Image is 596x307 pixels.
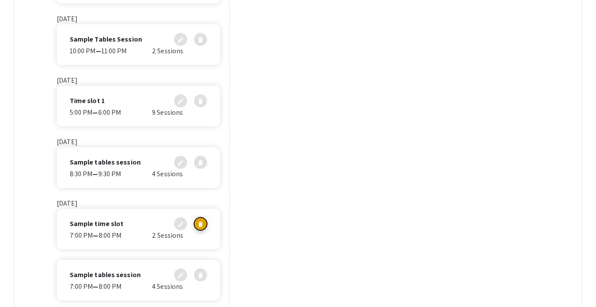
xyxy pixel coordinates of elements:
[152,169,207,179] div: 4 Sessions
[152,107,207,118] div: 9 Sessions
[70,34,142,45] p: Sample Tables Session
[177,96,184,103] mat-icon: edit
[57,199,220,249] app-session: [DATE]
[70,157,141,168] p: Sample tables session
[197,270,204,277] mat-icon: delete
[152,46,207,56] div: 2 Sessions
[197,35,204,42] mat-icon: delete
[197,96,204,103] mat-icon: delete
[197,219,204,226] mat-icon: delete
[57,14,220,65] app-session: [DATE]
[92,108,98,117] b: —
[70,169,152,179] div: 8:30 PM 9:30 PM
[70,96,105,106] p: Time slot 1
[70,219,124,229] p: Sample time slot
[70,270,141,280] p: Sample tables session
[57,137,220,188] app-session: [DATE]
[92,169,98,178] b: —
[70,230,152,241] div: 7:00 PM 8:00 PM
[70,107,152,118] div: 5:00 PM 6:00 PM
[152,281,207,292] div: 4 Sessions
[57,76,220,126] app-session: [DATE]
[177,35,184,42] mat-icon: edit
[152,230,207,241] div: 2 Sessions
[93,231,98,240] b: —
[177,158,184,165] mat-icon: edit
[177,219,184,226] mat-icon: edit
[96,46,101,55] b: —
[70,46,152,56] div: 10:00 PM 11:00 PM
[93,282,98,291] b: —
[177,270,184,277] mat-icon: edit
[70,281,152,292] div: 7:00 PM 8:00 PM
[197,158,204,165] mat-icon: delete
[6,268,37,301] iframe: Chat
